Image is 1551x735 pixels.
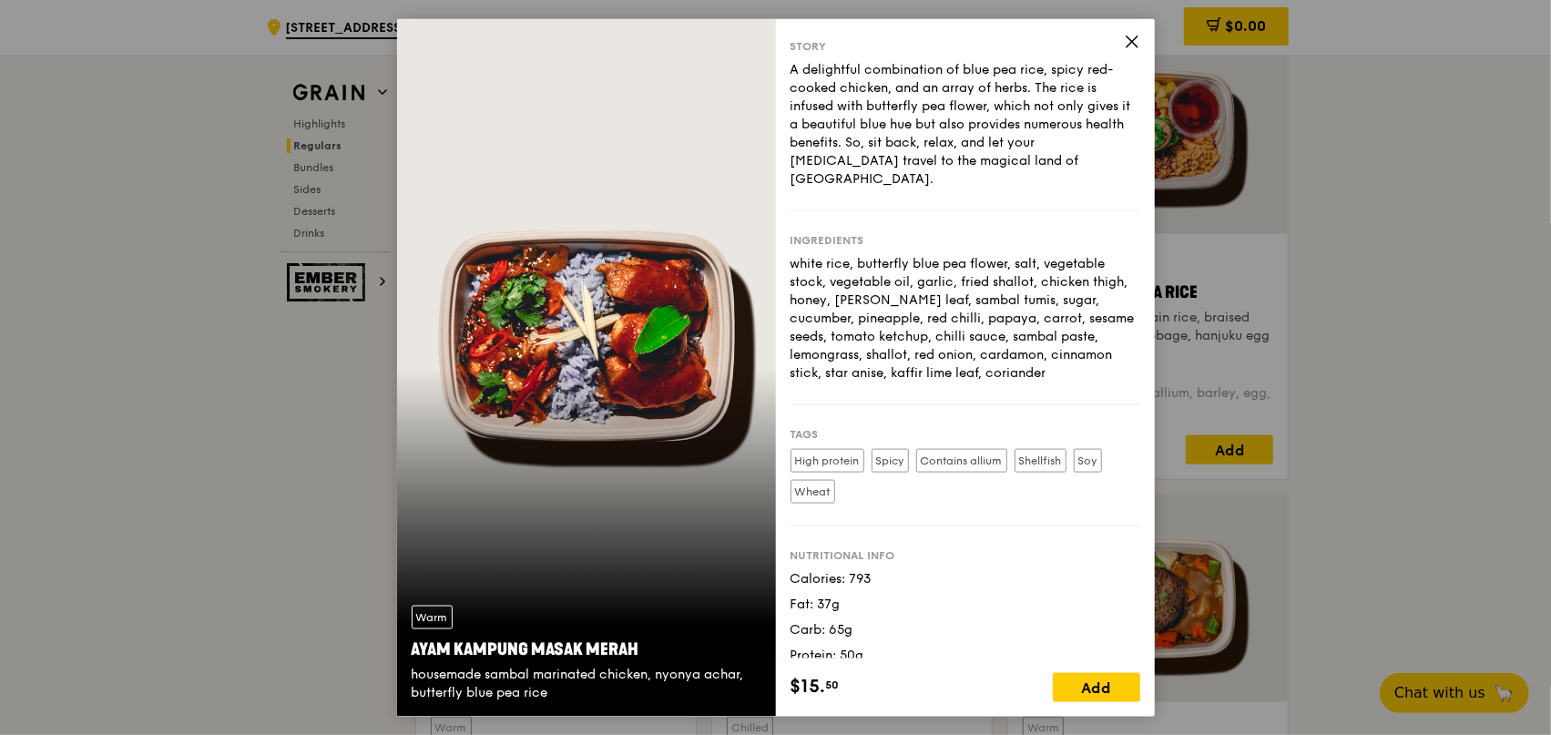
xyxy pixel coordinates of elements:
[412,637,761,662] div: Ayam Kampung Masak Merah
[791,448,864,472] label: High protein
[1074,448,1102,472] label: Soy
[1015,448,1066,472] label: Shellfish
[791,232,1140,247] div: Ingredients
[791,673,826,700] span: $15.
[791,547,1140,562] div: Nutritional info
[791,620,1140,638] div: Carb: 65g
[916,448,1007,472] label: Contains allium
[791,479,835,503] label: Wheat
[412,606,453,629] div: Warm
[791,646,1140,664] div: Protein: 50g
[412,666,761,702] div: housemade sambal marinated chicken, nyonya achar, butterfly blue pea rice
[872,448,909,472] label: Spicy
[1053,673,1140,702] div: Add
[791,426,1140,441] div: Tags
[791,60,1140,188] div: A delightful combination of blue pea rice, spicy red-cooked chicken, and an array of herbs. The r...
[791,569,1140,587] div: Calories: 793
[826,678,840,692] span: 50
[791,38,1140,53] div: Story
[791,254,1140,382] div: white rice, butterfly blue pea flower, salt, vegetable stock, vegetable oil, garlic, fried shallo...
[791,595,1140,613] div: Fat: 37g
